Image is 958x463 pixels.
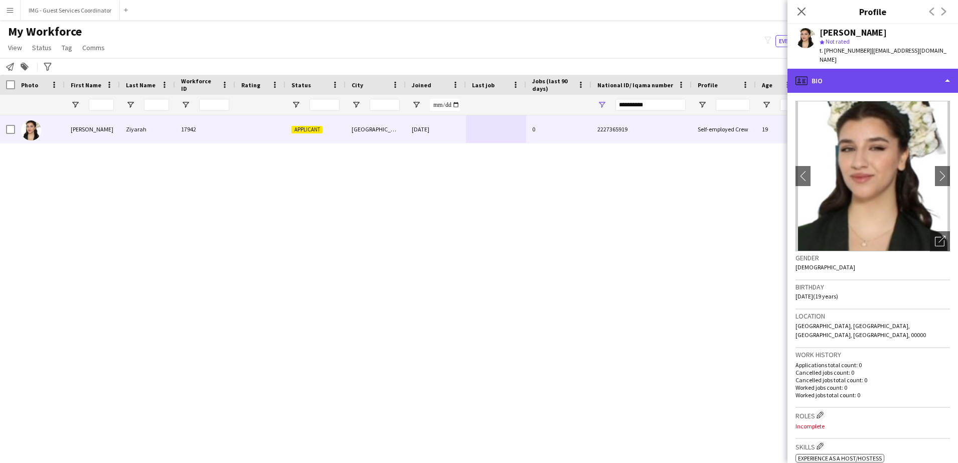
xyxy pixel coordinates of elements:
[82,43,105,52] span: Comms
[780,99,792,111] input: Age Filter Input
[8,24,82,39] span: My Workforce
[352,81,363,89] span: City
[412,81,431,89] span: Joined
[291,126,323,133] span: Applicant
[795,292,838,300] span: [DATE] (19 years)
[787,69,958,93] div: Bio
[32,43,52,52] span: Status
[412,100,421,109] button: Open Filter Menu
[181,100,190,109] button: Open Filter Menu
[795,391,950,399] p: Worked jobs total count: 0
[472,81,495,89] span: Last job
[795,376,950,384] p: Cancelled jobs total count: 0
[795,101,950,251] img: Crew avatar or photo
[120,115,175,143] div: Ziyarah
[291,81,311,89] span: Status
[430,99,460,111] input: Joined Filter Input
[8,43,22,52] span: View
[795,263,855,271] span: [DEMOGRAPHIC_DATA]
[126,81,155,89] span: Last Name
[795,369,950,376] p: Cancelled jobs count: 0
[370,99,400,111] input: City Filter Input
[795,312,950,321] h3: Location
[787,5,958,18] h3: Profile
[144,99,169,111] input: Last Name Filter Input
[762,100,771,109] button: Open Filter Menu
[352,100,361,109] button: Open Filter Menu
[826,38,850,45] span: Not rated
[820,47,872,54] span: t. [PHONE_NUMBER]
[532,77,573,92] span: Jobs (last 90 days)
[716,99,750,111] input: Profile Filter Input
[346,115,406,143] div: [GEOGRAPHIC_DATA]
[42,61,54,73] app-action-btn: Advanced filters
[291,100,300,109] button: Open Filter Menu
[4,61,16,73] app-action-btn: Notify workforce
[820,47,946,63] span: | [EMAIL_ADDRESS][DOMAIN_NAME]
[21,120,41,140] img: Jana Ziyarah
[795,361,950,369] p: Applications total count: 0
[795,282,950,291] h3: Birthday
[698,81,718,89] span: Profile
[71,100,80,109] button: Open Filter Menu
[762,81,772,89] span: Age
[795,350,950,359] h3: Work history
[71,81,101,89] span: First Name
[62,43,72,52] span: Tag
[28,41,56,54] a: Status
[89,99,114,111] input: First Name Filter Input
[126,100,135,109] button: Open Filter Menu
[798,454,882,462] span: Experience as a Host/Hostess
[241,81,260,89] span: Rating
[597,81,673,89] span: National ID/ Iqama number
[21,81,38,89] span: Photo
[597,125,627,133] span: 2227365919
[795,422,950,430] p: Incomplete
[78,41,109,54] a: Comms
[597,100,606,109] button: Open Filter Menu
[19,61,31,73] app-action-btn: Add to tag
[795,441,950,451] h3: Skills
[406,115,466,143] div: [DATE]
[930,231,950,251] div: Open photos pop-in
[795,410,950,420] h3: Roles
[698,100,707,109] button: Open Filter Menu
[526,115,591,143] div: 0
[795,322,926,339] span: [GEOGRAPHIC_DATA], [GEOGRAPHIC_DATA], [GEOGRAPHIC_DATA], [GEOGRAPHIC_DATA], 00000
[615,99,686,111] input: National ID/ Iqama number Filter Input
[58,41,76,54] a: Tag
[795,384,950,391] p: Worked jobs count: 0
[820,28,887,37] div: [PERSON_NAME]
[795,253,950,262] h3: Gender
[756,115,798,143] div: 19
[309,99,340,111] input: Status Filter Input
[775,35,826,47] button: Everyone8,146
[692,115,756,143] div: Self-employed Crew
[65,115,120,143] div: [PERSON_NAME]
[21,1,120,20] button: IMG - Guest Services Coordinator
[199,99,229,111] input: Workforce ID Filter Input
[181,77,217,92] span: Workforce ID
[4,41,26,54] a: View
[175,115,235,143] div: 17942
